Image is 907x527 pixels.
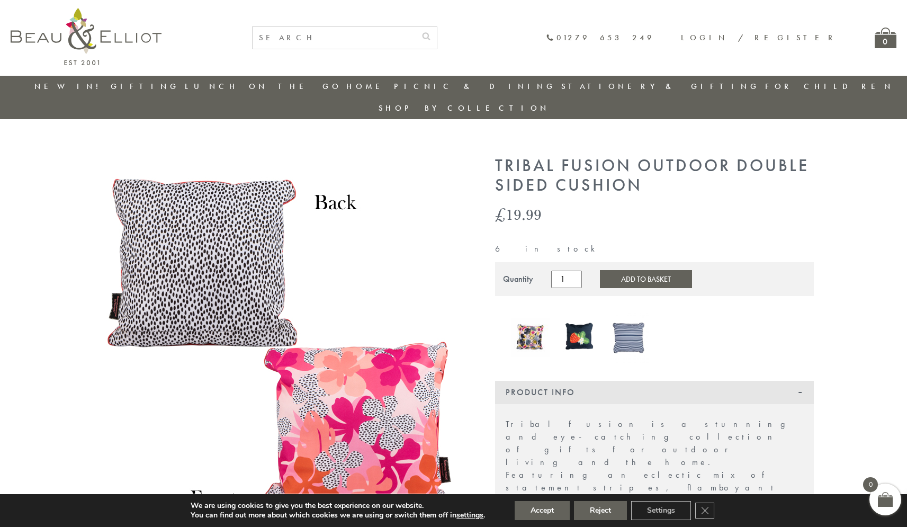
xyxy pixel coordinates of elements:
[379,103,550,113] a: Shop by collection
[515,501,570,520] button: Accept
[253,27,416,49] input: SEARCH
[863,477,878,492] span: 0
[875,28,896,48] a: 0
[495,203,542,225] bdi: 19.99
[185,81,342,92] a: Lunch On The Go
[11,8,161,65] img: logo
[681,32,838,43] a: Login / Register
[191,511,485,520] p: You can find out more about which cookies we are using or switch them off in .
[610,312,649,363] img: Three Rivers outdoor garden picnic Cushion Double Sided
[546,33,654,42] a: 01279 653 249
[495,381,814,404] div: Product Info
[560,318,599,359] a: Strawberries & Cream Double Sided Outdoor Cushion
[574,501,627,520] button: Reject
[495,244,814,254] p: 6 in stock
[495,156,814,195] h1: Tribal Fusion Outdoor Double Sided Cushion
[346,81,389,92] a: Home
[394,81,556,92] a: Picnic & Dining
[191,501,485,511] p: We are using cookies to give you the best experience on our website.
[561,81,760,92] a: Stationery & Gifting
[111,81,179,92] a: Gifting
[511,318,550,359] a: Guatemala Double Sided Cushion
[600,270,692,288] button: Add to Basket
[511,318,550,357] img: Guatemala Double Sided Cushion
[610,312,649,365] a: Three Rivers outdoor garden picnic Cushion Double Sided
[695,503,714,519] button: Close GDPR Cookie Banner
[631,501,691,520] button: Settings
[34,81,105,92] a: New in!
[765,81,894,92] a: For Children
[495,203,506,225] span: £
[94,156,464,527] img: Cushion Tribal Fusion
[456,511,483,520] button: settings
[560,318,599,357] img: Strawberries & Cream Double Sided Outdoor Cushion
[551,271,582,288] input: Product quantity
[503,274,533,284] div: Quantity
